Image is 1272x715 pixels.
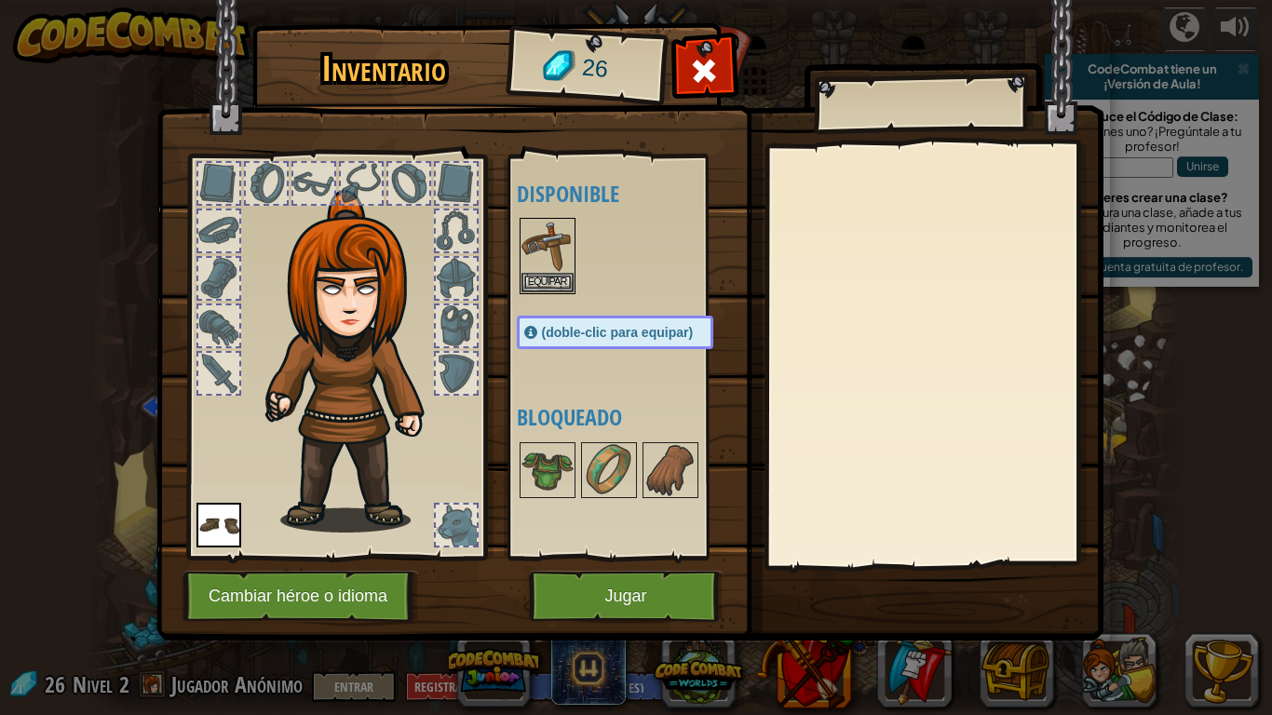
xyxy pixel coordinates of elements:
[265,49,503,88] h1: Inventario
[183,571,419,622] button: Cambiar héroe o idioma
[257,190,457,533] img: hair_f2.png
[196,503,241,547] img: portrait.png
[542,325,694,340] span: (doble-clic para equipar)
[529,571,724,622] button: Jugar
[521,444,574,496] img: portrait.png
[580,51,609,87] span: 26
[521,273,574,292] button: Equipar
[644,444,697,496] img: portrait.png
[521,220,574,272] img: portrait.png
[583,444,635,496] img: portrait.png
[517,182,751,206] h4: Disponible
[517,405,751,429] h4: Bloqueado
